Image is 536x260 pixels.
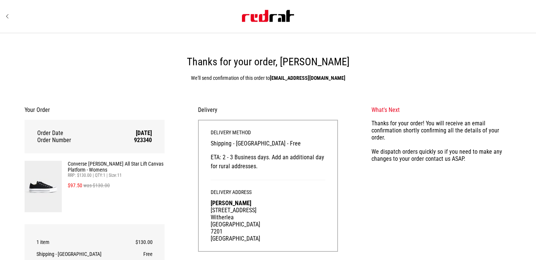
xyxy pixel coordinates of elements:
[128,236,153,248] td: $130.00
[112,137,152,144] td: 923340
[68,161,165,173] a: Converse [PERSON_NAME] All Star Lift Canvas Platform - Womens
[25,73,511,82] p: We'll send confirmation of this order to
[211,129,325,140] h3: Delivery Method
[270,75,345,81] strong: [EMAIL_ADDRESS][DOMAIN_NAME]
[36,236,128,248] th: 1 item
[371,106,511,114] h2: What's Next
[242,10,294,22] img: Red Rat
[112,129,152,137] td: [DATE]
[25,161,62,212] img: Converse Chuck Taylor All Star Lift Canvas Platform - Womens
[25,56,511,68] h1: Thanks for your order, [PERSON_NAME]
[211,207,325,242] div: [STREET_ADDRESS] Witherlea [GEOGRAPHIC_DATA] 7201 [GEOGRAPHIC_DATA]
[68,182,82,188] span: $97.50
[128,248,153,260] td: Free
[25,106,165,114] h2: Your Order
[211,189,325,200] h3: Delivery Address
[37,137,112,144] th: Order Number
[198,106,338,114] h2: Delivery
[83,182,110,188] span: was $130.00
[211,200,251,207] strong: [PERSON_NAME]
[211,153,325,171] p: ETA: 2 - 3 Business days. Add an additional day for rural addresses.
[211,129,325,180] div: Shipping - [GEOGRAPHIC_DATA] - Free
[36,248,128,260] th: Shipping - [GEOGRAPHIC_DATA]
[371,120,511,162] div: Thanks for your order! You will receive an email confirmation shortly confirming all the details ...
[37,129,112,137] th: Order Date
[68,173,165,178] div: RRP: $130.00 | QTY: 1 | Size: 11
